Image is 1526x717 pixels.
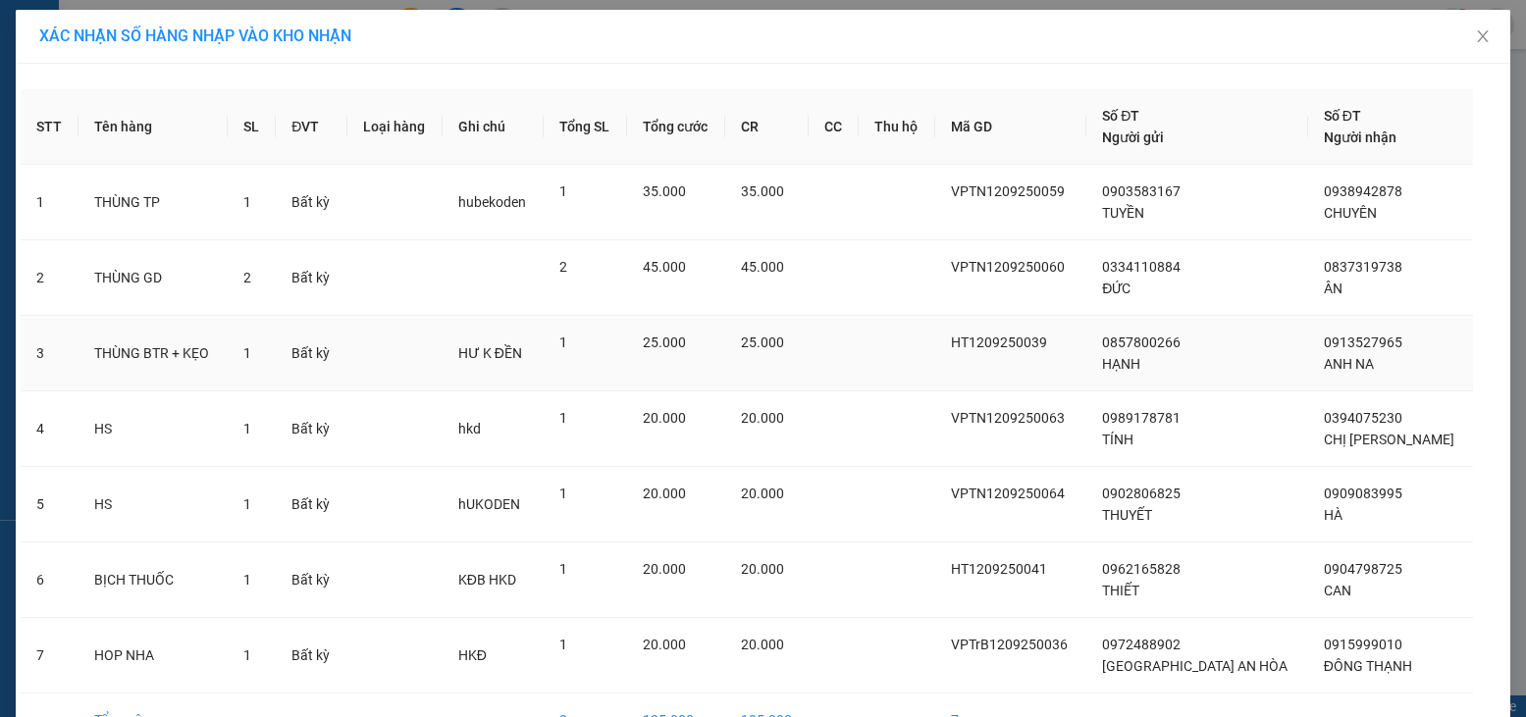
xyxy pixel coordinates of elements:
[951,183,1065,199] span: VPTN1209250059
[1102,410,1181,426] span: 0989178781
[951,561,1047,577] span: HT1209250041
[951,637,1068,652] span: VPTrB1209250036
[1324,281,1342,296] span: ÂN
[1475,28,1491,44] span: close
[1102,205,1144,221] span: TUYỀN
[1102,108,1139,124] span: Số ĐT
[643,486,686,501] span: 20.000
[1324,410,1402,426] span: 0394075230
[559,561,567,577] span: 1
[458,647,487,663] span: HKĐ
[935,89,1086,165] th: Mã GD
[276,542,346,618] td: Bất kỳ
[1102,507,1152,523] span: THUYẾT
[1102,259,1181,275] span: 0334110884
[741,259,784,275] span: 45.000
[643,637,686,652] span: 20.000
[458,496,520,512] span: hUKODEN
[544,89,627,165] th: Tổng SL
[243,194,251,210] span: 1
[1102,486,1181,501] span: 0902806825
[21,467,79,542] td: 5
[79,165,228,240] td: THÙNG TP
[347,89,443,165] th: Loại hàng
[243,270,251,285] span: 2
[1102,183,1181,199] span: 0903583167
[643,410,686,426] span: 20.000
[725,89,810,165] th: CR
[741,637,784,652] span: 20.000
[443,89,544,165] th: Ghi chú
[559,486,567,501] span: 1
[1324,637,1402,652] span: 0915999010
[1324,356,1374,372] span: ANH NA
[79,391,228,467] td: HS
[21,316,79,391] td: 3
[1324,561,1402,577] span: 0904798725
[1324,432,1454,447] span: CHỊ [PERSON_NAME]
[643,334,686,350] span: 25.000
[228,89,276,165] th: SL
[1324,658,1412,674] span: ĐÔNG THẠNH
[243,496,251,512] span: 1
[276,165,346,240] td: Bất kỳ
[1102,583,1139,598] span: THIẾT
[1102,356,1140,372] span: HẠNH
[276,316,346,391] td: Bất kỳ
[627,89,725,165] th: Tổng cước
[559,410,567,426] span: 1
[79,467,228,542] td: HS
[243,647,251,663] span: 1
[1324,183,1402,199] span: 0938942878
[1324,108,1361,124] span: Số ĐT
[643,183,686,199] span: 35.000
[741,561,784,577] span: 20.000
[741,486,784,501] span: 20.000
[741,183,784,199] span: 35.000
[951,486,1065,501] span: VPTN1209250064
[458,572,516,588] span: KĐB HKD
[859,89,935,165] th: Thu hộ
[951,334,1047,350] span: HT1209250039
[458,345,522,361] span: HƯ K ĐỀN
[1324,507,1342,523] span: HÀ
[1324,259,1402,275] span: 0837319738
[21,391,79,467] td: 4
[1102,281,1131,296] span: ĐỨC
[1102,561,1181,577] span: 0962165828
[741,334,784,350] span: 25.000
[79,542,228,618] td: BỊCH THUỐC
[276,391,346,467] td: Bất kỳ
[79,618,228,693] td: HOP NHA
[1102,637,1181,652] span: 0972488902
[276,240,346,316] td: Bất kỳ
[1455,10,1510,65] button: Close
[79,240,228,316] td: THÙNG GD
[276,467,346,542] td: Bất kỳ
[559,259,567,275] span: 2
[1324,486,1402,501] span: 0909083995
[79,316,228,391] td: THÙNG BTR + KẸO
[243,345,251,361] span: 1
[1324,205,1377,221] span: CHUYÊN
[809,89,859,165] th: CC
[1102,658,1288,674] span: [GEOGRAPHIC_DATA] AN HÒA
[243,572,251,588] span: 1
[1102,432,1133,447] span: TÍNH
[1102,334,1181,350] span: 0857800266
[559,637,567,652] span: 1
[21,542,79,618] td: 6
[21,89,79,165] th: STT
[458,421,481,436] span: hkd
[1102,129,1164,145] span: Người gửi
[951,410,1065,426] span: VPTN1209250063
[458,194,526,210] span: hubekoden
[643,561,686,577] span: 20.000
[643,259,686,275] span: 45.000
[741,410,784,426] span: 20.000
[21,618,79,693] td: 7
[79,89,228,165] th: Tên hàng
[243,421,251,436] span: 1
[276,618,346,693] td: Bất kỳ
[951,259,1065,275] span: VPTN1209250060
